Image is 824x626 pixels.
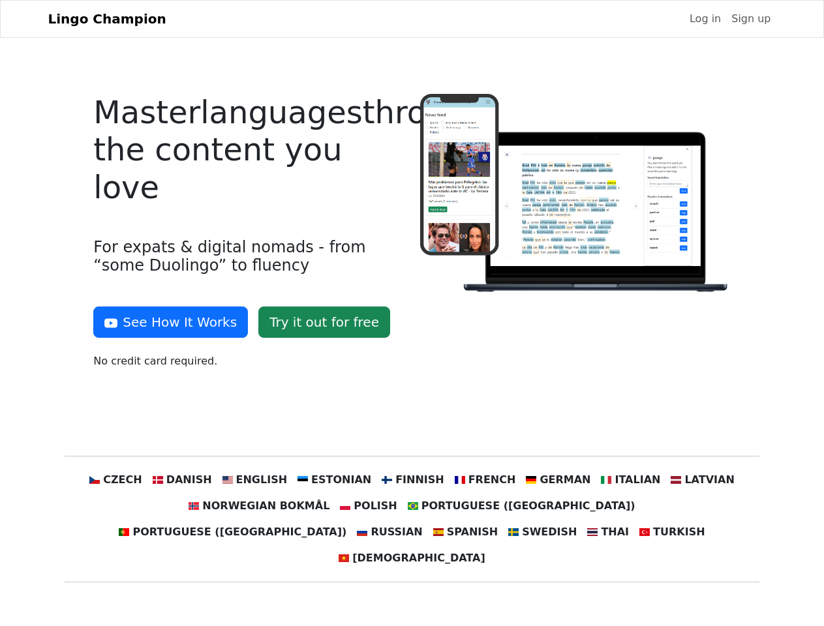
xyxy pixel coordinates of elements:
span: Czech [103,472,142,488]
img: pt.svg [119,527,129,537]
span: Swedish [522,524,577,540]
img: ru.svg [357,527,367,537]
span: Polish [354,498,397,514]
img: cz.svg [89,475,100,485]
h4: Master languages through the content you love [93,94,404,207]
a: Log in [684,6,726,32]
img: br.svg [408,501,418,511]
span: Portuguese ([GEOGRAPHIC_DATA]) [421,498,635,514]
img: pl.svg [340,501,350,511]
img: es.svg [433,527,444,537]
img: dk.svg [153,475,163,485]
img: no.svg [189,501,199,511]
img: tr.svg [639,527,650,537]
span: Finnish [395,472,444,488]
span: Spanish [447,524,498,540]
img: it.svg [601,475,611,485]
img: lv.svg [671,475,681,485]
span: Portuguese ([GEOGRAPHIC_DATA]) [132,524,346,540]
span: [DEMOGRAPHIC_DATA] [352,550,485,566]
img: se.svg [508,527,519,537]
a: Sign up [726,6,776,32]
span: Norwegian Bokmål [202,498,329,514]
span: Latvian [684,472,734,488]
span: Italian [615,472,660,488]
a: Lingo Champion [48,6,166,32]
button: See How It Works [93,306,248,338]
span: Danish [166,472,212,488]
img: us.svg [222,475,233,485]
span: French [468,472,516,488]
img: Logo [420,94,731,295]
img: fr.svg [455,475,465,485]
span: Turkish [653,524,705,540]
span: English [236,472,288,488]
img: de.svg [526,475,536,485]
img: ee.svg [298,475,308,485]
h4: For expats & digital nomads - from “some Duolingo” to fluency [93,238,404,276]
img: th.svg [587,527,598,537]
img: vn.svg [339,553,349,563]
span: Russian [371,524,422,540]
span: Thai [601,524,629,540]
img: fi.svg [382,475,392,485]
p: No credit card required. [93,353,404,369]
span: Estonian [311,472,371,488]
span: German [540,472,590,488]
a: Try it out for free [258,306,390,338]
